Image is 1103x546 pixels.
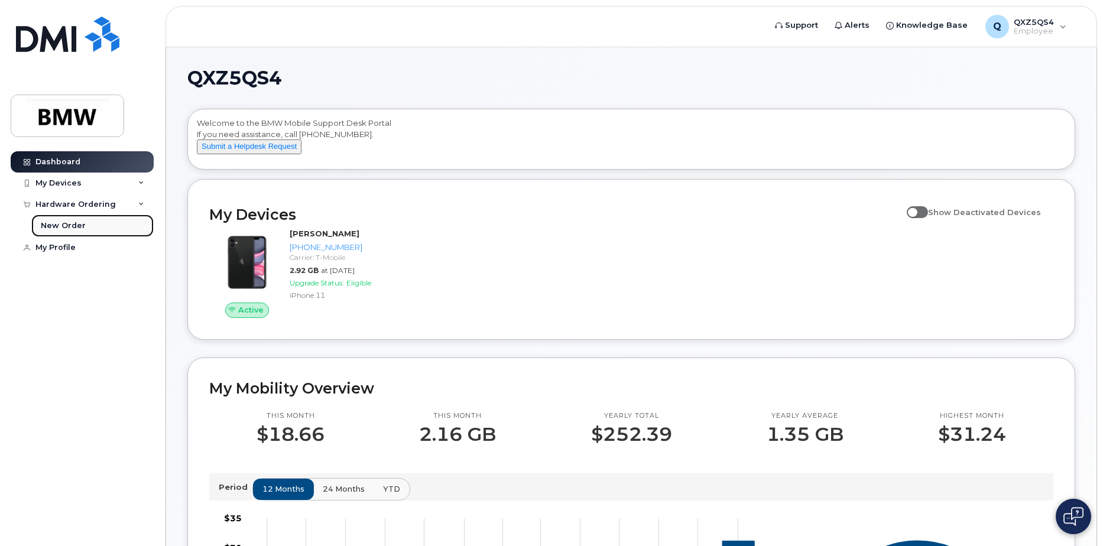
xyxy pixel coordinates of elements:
[938,424,1006,445] p: $31.24
[209,379,1053,397] h2: My Mobility Overview
[187,69,282,87] span: QXZ5QS4
[290,266,319,275] span: 2.92 GB
[209,228,410,318] a: Active[PERSON_NAME][PHONE_NUMBER]Carrier: T-Mobile2.92 GBat [DATE]Upgrade Status:EligibleiPhone 11
[219,482,252,493] p: Period
[591,411,672,421] p: Yearly total
[938,411,1006,421] p: Highest month
[209,206,901,223] h2: My Devices
[257,424,325,445] p: $18.66
[323,483,365,495] span: 24 months
[219,234,275,291] img: iPhone_11.jpg
[928,207,1041,217] span: Show Deactivated Devices
[383,483,400,495] span: YTD
[419,411,496,421] p: This month
[767,424,844,445] p: 1.35 GB
[290,290,405,300] div: iPhone 11
[321,266,355,275] span: at [DATE]
[591,424,672,445] p: $252.39
[257,411,325,421] p: This month
[290,278,344,287] span: Upgrade Status:
[907,201,916,210] input: Show Deactivated Devices
[238,304,264,316] span: Active
[197,139,301,154] button: Submit a Helpdesk Request
[290,229,359,238] strong: [PERSON_NAME]
[346,278,371,287] span: Eligible
[1063,507,1083,526] img: Open chat
[197,141,301,151] a: Submit a Helpdesk Request
[290,242,405,253] div: [PHONE_NUMBER]
[197,118,1066,165] div: Welcome to the BMW Mobile Support Desk Portal If you need assistance, call [PHONE_NUMBER].
[224,513,242,524] tspan: $35
[290,252,405,262] div: Carrier: T-Mobile
[767,411,844,421] p: Yearly average
[419,424,496,445] p: 2.16 GB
